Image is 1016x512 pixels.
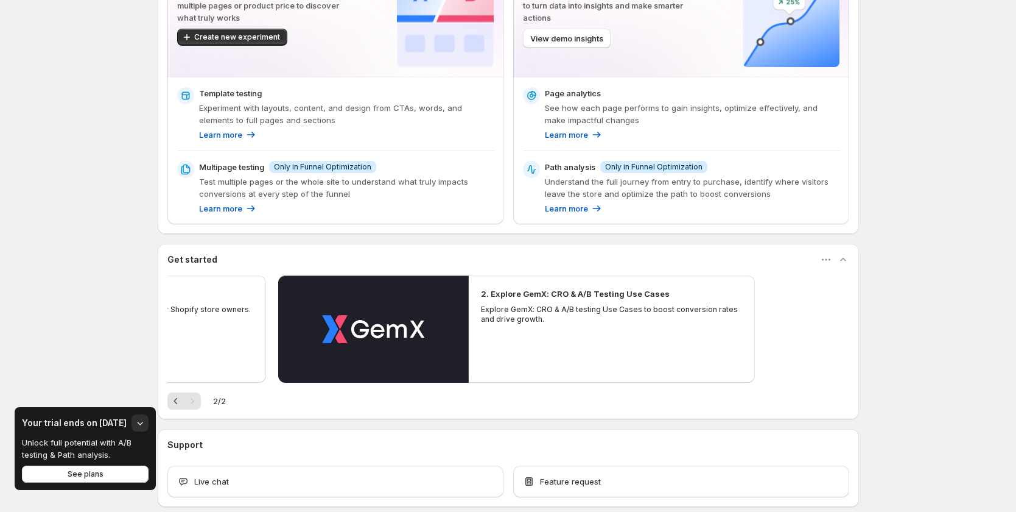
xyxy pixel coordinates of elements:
[545,202,588,215] p: Learn more
[605,162,702,172] span: Only in Funnel Optimization
[199,202,257,215] a: Learn more
[199,102,494,126] p: Experiment with layouts, content, and design from CTAs, words, and elements to full pages and sec...
[545,176,839,200] p: Understand the full journey from entry to purchase, identify where visitors leave the store and o...
[22,417,127,429] h3: Your trial ends on [DATE]
[167,439,203,451] h3: Support
[540,475,601,488] span: Feature request
[194,475,229,488] span: Live chat
[481,305,743,324] p: Explore GemX: CRO & A/B testing Use Cases to boost conversion rates and drive growth.
[545,87,601,99] p: Page analytics
[22,436,140,461] p: Unlock full potential with A/B testing & Path analysis.
[22,466,149,483] button: See plans
[167,393,184,410] button: Previous
[199,176,494,200] p: Test multiple pages or the whole site to understand what truly impacts conversions at every step ...
[167,254,217,266] h3: Get started
[523,29,611,48] button: View demo insights
[199,129,257,141] a: Learn more
[194,32,280,42] span: Create new experiment
[68,469,103,479] span: See plans
[274,162,371,172] span: Only in Funnel Optimization
[199,161,264,173] p: Multipage testing
[545,202,603,215] a: Learn more
[177,29,287,46] button: Create new experiment
[199,87,262,99] p: Template testing
[530,32,603,44] span: View demo insights
[278,276,469,383] button: Play video
[545,161,595,173] p: Path analysis
[199,202,242,215] p: Learn more
[545,129,588,141] p: Learn more
[545,102,839,126] p: See how each page performs to gain insights, optimize effectively, and make impactful changes
[213,395,226,407] span: 2 / 2
[545,129,603,141] a: Learn more
[167,393,201,410] nav: Pagination
[199,129,242,141] p: Learn more
[481,288,670,300] h2: 2. Explore GemX: CRO & A/B Testing Use Cases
